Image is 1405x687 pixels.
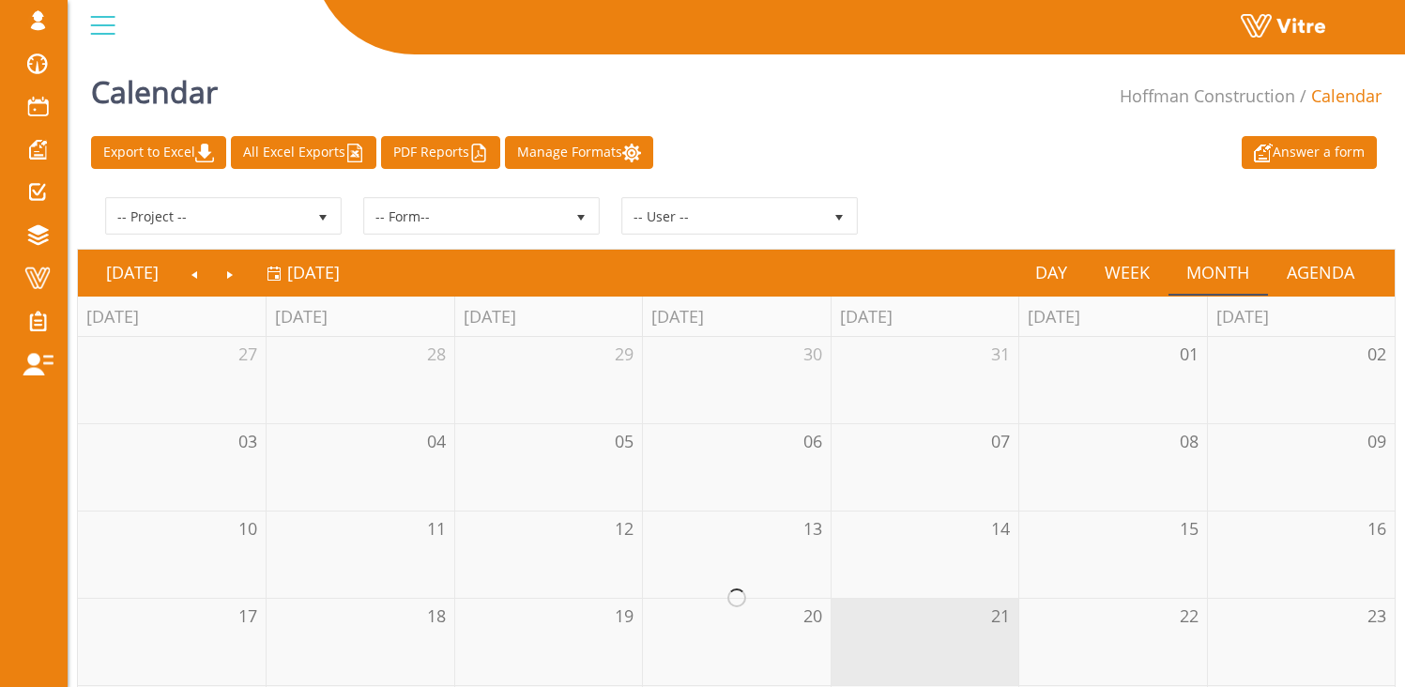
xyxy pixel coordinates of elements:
[1086,251,1168,294] a: Week
[1254,144,1273,162] img: appointment_white2.png
[505,136,653,169] a: Manage Formats
[1168,251,1269,294] a: Month
[91,136,226,169] a: Export to Excel
[642,297,830,337] th: [DATE]
[622,144,641,162] img: cal_settings.png
[454,297,642,337] th: [DATE]
[267,251,340,294] a: [DATE]
[266,297,453,337] th: [DATE]
[1268,251,1373,294] a: Agenda
[212,251,248,294] a: Next
[231,136,376,169] a: All Excel Exports
[564,199,598,233] span: select
[822,199,856,233] span: select
[1120,84,1295,107] a: Hoffman Construction
[287,261,340,283] span: [DATE]
[195,144,214,162] img: cal_download.png
[1016,251,1086,294] a: Day
[345,144,364,162] img: cal_excel.png
[78,297,266,337] th: [DATE]
[623,199,822,233] span: -- User --
[306,199,340,233] span: select
[1295,84,1382,109] li: Calendar
[1018,297,1206,337] th: [DATE]
[177,251,213,294] a: Previous
[831,297,1018,337] th: [DATE]
[107,199,306,233] span: -- Project --
[381,136,500,169] a: PDF Reports
[469,144,488,162] img: cal_pdf.png
[365,199,564,233] span: -- Form--
[91,47,218,127] h1: Calendar
[1207,297,1395,337] th: [DATE]
[1242,136,1377,169] a: Answer a form
[87,251,177,294] a: [DATE]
